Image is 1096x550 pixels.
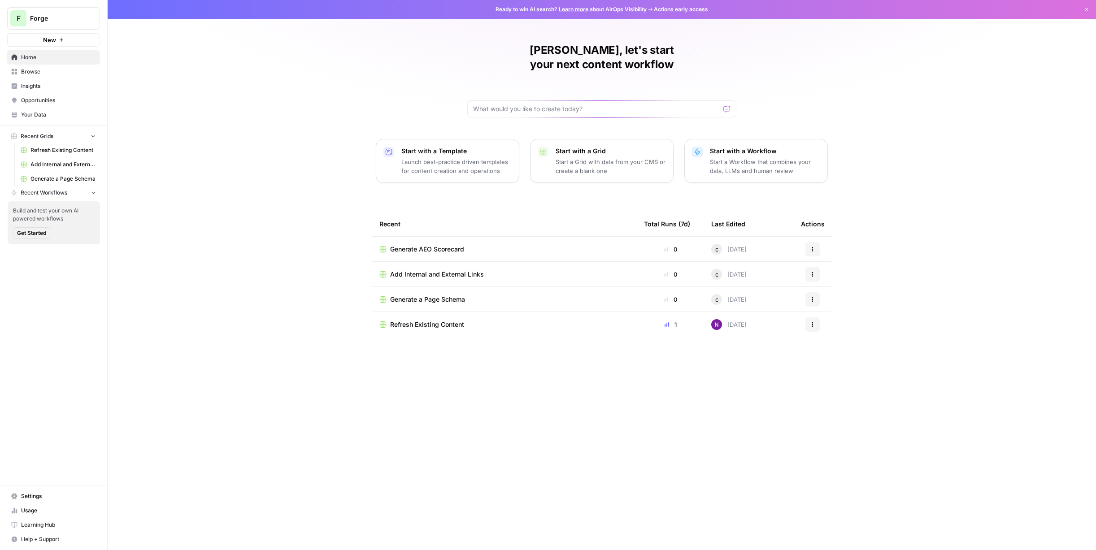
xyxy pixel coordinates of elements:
span: Build and test your own AI powered workflows [13,207,95,223]
span: Recent Workflows [21,189,67,197]
span: Insights [21,82,96,90]
h1: [PERSON_NAME], let's start your next content workflow [467,43,736,72]
div: [DATE] [711,269,747,280]
span: Ready to win AI search? about AirOps Visibility [496,5,647,13]
span: c [715,295,718,304]
span: Recent Grids [21,132,53,140]
input: What would you like to create today? [473,104,720,113]
button: Workspace: Forge [7,7,100,30]
div: 0 [644,245,697,254]
p: Start a Grid with data from your CMS or create a blank one [556,157,666,175]
p: Start with a Grid [556,147,666,156]
span: Browse [21,68,96,76]
div: 1 [644,320,697,329]
div: 0 [644,270,697,279]
span: Get Started [17,229,46,237]
p: Start a Workflow that combines your data, LLMs and human review [710,157,820,175]
span: Add Internal and External Links [390,270,484,279]
span: Generate AEO Scorecard [390,245,464,254]
a: Generate a Page Schema [379,295,630,304]
a: Generate AEO Scorecard [379,245,630,254]
button: Help + Support [7,532,100,546]
button: New [7,33,100,47]
button: Start with a WorkflowStart a Workflow that combines your data, LLMs and human review [684,139,828,183]
a: Browse [7,65,100,79]
a: Refresh Existing Content [379,320,630,329]
span: c [715,270,718,279]
span: New [43,35,56,44]
a: Refresh Existing Content [17,143,100,157]
span: Opportunities [21,96,96,104]
p: Start with a Template [401,147,512,156]
button: Start with a GridStart a Grid with data from your CMS or create a blank one [530,139,674,183]
span: Refresh Existing Content [390,320,464,329]
span: F [17,13,21,24]
span: Actions early access [654,5,708,13]
a: Add Internal and External Links [17,157,100,172]
span: Generate a Page Schema [390,295,465,304]
span: Settings [21,492,96,500]
a: Settings [7,489,100,503]
div: [DATE] [711,244,747,255]
div: Total Runs (7d) [644,212,690,236]
button: Recent Grids [7,130,100,143]
span: Refresh Existing Content [30,146,96,154]
div: 0 [644,295,697,304]
p: Launch best-practice driven templates for content creation and operations [401,157,512,175]
div: [DATE] [711,319,747,330]
a: Generate a Page Schema [17,172,100,186]
span: c [715,245,718,254]
a: Add Internal and External Links [379,270,630,279]
span: Add Internal and External Links [30,160,96,169]
span: Home [21,53,96,61]
span: Help + Support [21,535,96,543]
a: Usage [7,503,100,518]
a: Your Data [7,108,100,122]
button: Recent Workflows [7,186,100,199]
img: kedmmdess6i2jj5txyq6cw0yj4oc [711,319,722,330]
a: Learn more [559,6,588,13]
span: Usage [21,507,96,515]
p: Start with a Workflow [710,147,820,156]
a: Insights [7,79,100,93]
div: Recent [379,212,630,236]
a: Learning Hub [7,518,100,532]
div: Actions [801,212,825,236]
div: [DATE] [711,294,747,305]
button: Get Started [13,227,50,239]
span: Forge [30,14,84,23]
div: Last Edited [711,212,745,236]
span: Your Data [21,111,96,119]
button: Start with a TemplateLaunch best-practice driven templates for content creation and operations [376,139,519,183]
a: Opportunities [7,93,100,108]
span: Generate a Page Schema [30,175,96,183]
span: Learning Hub [21,521,96,529]
a: Home [7,50,100,65]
